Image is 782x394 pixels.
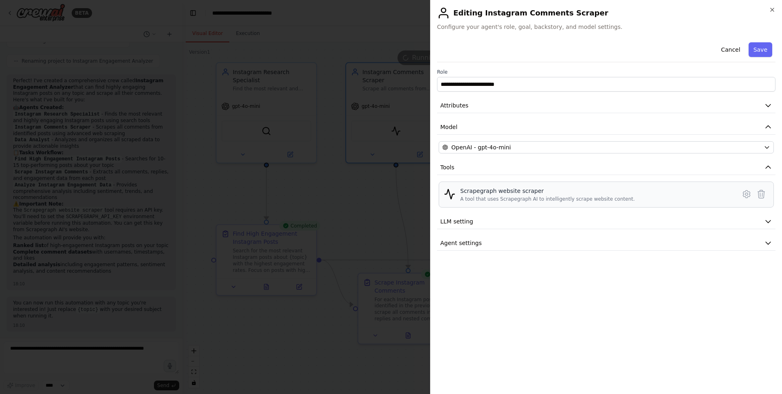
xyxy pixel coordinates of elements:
[439,141,774,153] button: OpenAI - gpt-4o-mini
[716,42,745,57] button: Cancel
[440,217,473,225] span: LLM setting
[437,98,775,113] button: Attributes
[437,69,775,75] label: Role
[739,187,754,201] button: Configure tool
[437,236,775,251] button: Agent settings
[437,120,775,135] button: Model
[460,196,635,202] div: A tool that uses Scrapegraph AI to intelligently scrape website content.
[444,188,455,200] img: ScrapegraphScrapeTool
[749,42,772,57] button: Save
[437,160,775,175] button: Tools
[754,187,769,201] button: Delete tool
[437,214,775,229] button: LLM setting
[451,143,511,151] span: OpenAI - gpt-4o-mini
[437,7,775,20] h2: Editing Instagram Comments Scraper
[437,23,775,31] span: Configure your agent's role, goal, backstory, and model settings.
[440,101,468,109] span: Attributes
[440,123,457,131] span: Model
[440,239,482,247] span: Agent settings
[460,187,635,195] div: Scrapegraph website scraper
[440,163,455,171] span: Tools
